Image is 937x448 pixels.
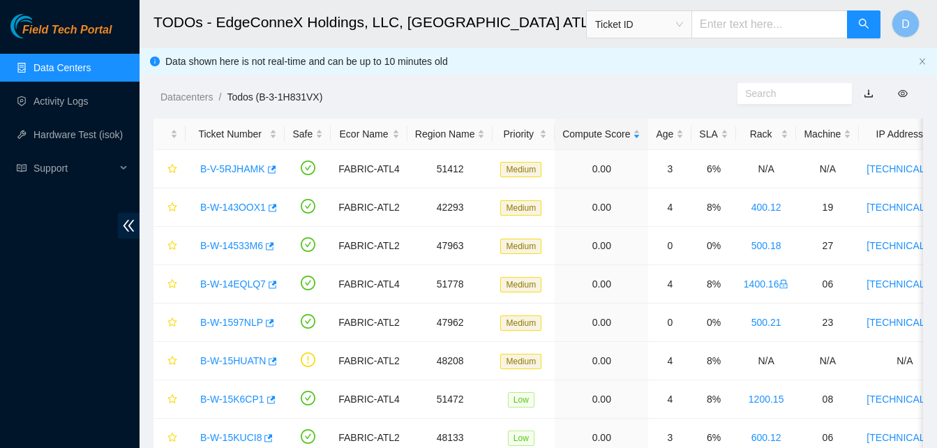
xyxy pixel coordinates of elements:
span: check-circle [301,429,315,444]
td: 0 [648,227,691,265]
td: 8% [691,188,735,227]
span: Medium [500,162,541,177]
td: 0% [691,304,735,342]
a: B-W-15K6CP1 [200,394,264,405]
button: star [161,234,178,257]
span: Low [508,392,534,408]
input: Enter text here... [691,10,848,38]
button: D [892,10,920,38]
td: 3 [648,150,691,188]
a: Datacenters [160,91,213,103]
img: Akamai Technologies [10,14,70,38]
td: 47963 [407,227,493,265]
td: 8% [691,342,735,380]
td: 0.00 [555,227,648,265]
a: 400.12 [751,202,781,213]
a: Akamai TechnologiesField Tech Portal [10,25,112,43]
a: 500.21 [751,317,781,328]
input: Search [745,86,833,101]
span: check-circle [301,199,315,214]
span: Medium [500,200,541,216]
span: check-circle [301,276,315,290]
td: 23 [796,304,859,342]
a: B-W-14EQLQ7 [200,278,266,290]
span: Field Tech Portal [22,24,112,37]
td: 48208 [407,342,493,380]
a: B-W-1597NLP [200,317,263,328]
td: 19 [796,188,859,227]
td: N/A [796,150,859,188]
span: read [17,163,27,173]
td: 0% [691,227,735,265]
a: Hardware Test (isok) [33,129,123,140]
td: 0.00 [555,342,648,380]
a: 600.12 [751,432,781,443]
td: 4 [648,342,691,380]
span: lock [779,279,788,289]
a: 1200.15 [749,394,784,405]
a: B-V-5RJHAMK [200,163,265,174]
td: 0 [648,304,691,342]
td: 0.00 [555,150,648,188]
td: 0.00 [555,304,648,342]
a: Data Centers [33,62,91,73]
a: download [864,88,874,99]
button: download [853,82,884,105]
span: star [167,433,177,444]
td: FABRIC-ATL2 [331,304,407,342]
button: search [847,10,880,38]
span: check-circle [301,314,315,329]
button: star [161,158,178,180]
td: 6% [691,150,735,188]
span: Low [508,431,534,446]
span: Medium [500,277,541,292]
span: Medium [500,239,541,254]
button: star [161,311,178,334]
td: FABRIC-ATL4 [331,265,407,304]
td: 0.00 [555,380,648,419]
td: FABRIC-ATL4 [331,150,407,188]
span: star [167,241,177,252]
a: B-W-143OOX1 [200,202,266,213]
span: Medium [500,315,541,331]
td: 47962 [407,304,493,342]
td: 0.00 [555,265,648,304]
a: 1400.16lock [744,278,789,290]
td: FABRIC-ATL2 [331,342,407,380]
span: eye [898,89,908,98]
span: exclamation-circle [301,352,315,367]
td: 08 [796,380,859,419]
span: D [901,15,910,33]
td: 27 [796,227,859,265]
td: 51412 [407,150,493,188]
td: N/A [736,150,797,188]
button: star [161,350,178,372]
td: 06 [796,265,859,304]
a: Activity Logs [33,96,89,107]
span: / [218,91,221,103]
button: close [918,57,927,66]
span: Ticket ID [595,14,683,35]
span: star [167,279,177,290]
span: check-circle [301,237,315,252]
td: 42293 [407,188,493,227]
a: B-W-14533M6 [200,240,263,251]
button: star [161,388,178,410]
span: star [167,318,177,329]
span: star [167,356,177,367]
td: 4 [648,380,691,419]
td: 8% [691,380,735,419]
button: star [161,273,178,295]
td: N/A [736,342,797,380]
td: FABRIC-ATL2 [331,188,407,227]
td: FABRIC-ATL4 [331,380,407,419]
span: Support [33,154,116,182]
td: 4 [648,265,691,304]
td: 4 [648,188,691,227]
td: FABRIC-ATL2 [331,227,407,265]
span: search [858,18,869,31]
span: double-left [118,213,140,239]
td: N/A [796,342,859,380]
td: 0.00 [555,188,648,227]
